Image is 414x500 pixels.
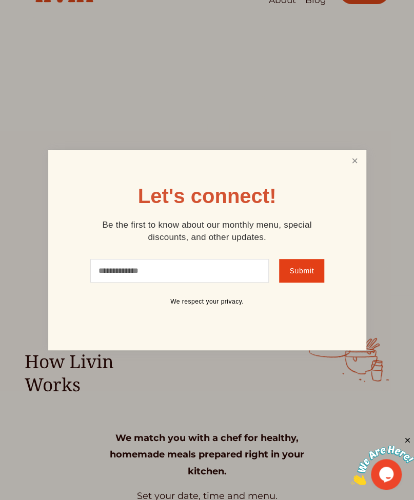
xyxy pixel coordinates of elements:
[84,298,330,306] p: We respect your privacy.
[350,436,414,485] iframe: chat widget
[289,267,314,275] span: Submit
[279,259,324,283] button: Submit
[138,186,277,206] h1: Let's connect!
[84,219,330,244] p: Be the first to know about our monthly menu, special discounts, and other updates.
[345,151,364,170] a: Close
